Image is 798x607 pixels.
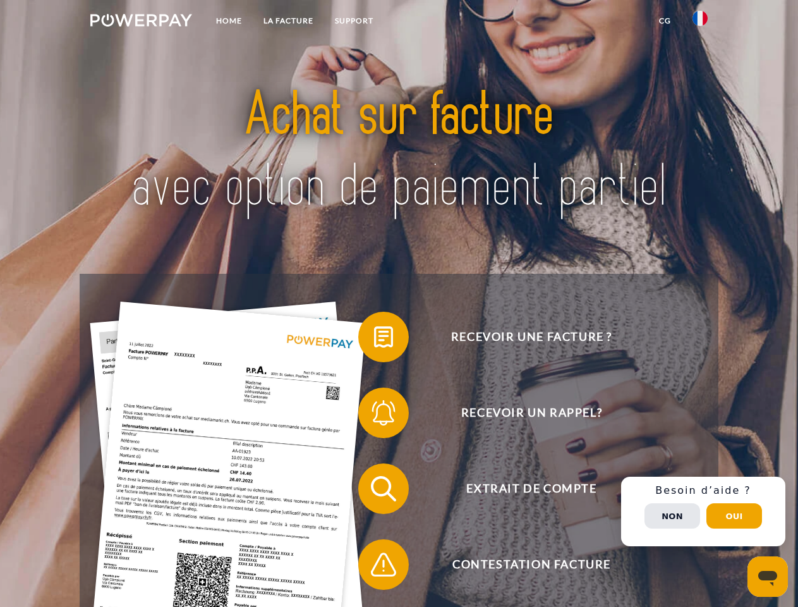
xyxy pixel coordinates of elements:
iframe: Bouton de lancement de la fenêtre de messagerie [747,556,788,597]
button: Oui [706,503,762,529]
a: Home [205,9,253,32]
a: CG [648,9,682,32]
span: Extrait de compte [377,463,686,514]
div: Schnellhilfe [621,477,785,546]
img: logo-powerpay-white.svg [90,14,192,27]
img: qb_warning.svg [368,549,399,580]
img: fr [692,11,708,26]
button: Extrait de compte [358,463,687,514]
img: title-powerpay_fr.svg [121,61,677,242]
img: qb_search.svg [368,473,399,505]
span: Recevoir une facture ? [377,312,686,362]
a: LA FACTURE [253,9,324,32]
span: Contestation Facture [377,539,686,590]
button: Contestation Facture [358,539,687,590]
h3: Besoin d’aide ? [629,484,778,497]
button: Recevoir un rappel? [358,388,687,438]
span: Recevoir un rappel? [377,388,686,438]
button: Non [644,503,700,529]
button: Recevoir une facture ? [358,312,687,362]
img: qb_bill.svg [368,321,399,353]
a: Support [324,9,384,32]
img: qb_bell.svg [368,397,399,429]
